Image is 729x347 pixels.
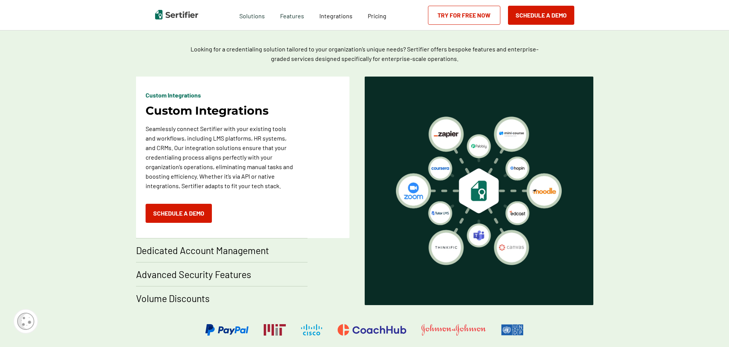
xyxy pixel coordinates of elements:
[368,12,386,19] span: Pricing
[428,6,500,25] a: Try for Free Now
[501,324,524,336] img: UNDP
[146,104,269,118] p: Custom Integrations
[691,310,729,347] iframe: Chat Widget
[396,117,562,265] img: pricing Custom Integrations
[136,292,210,304] p: Volume Discounts
[508,6,574,25] button: Schedule a Demo
[17,313,34,330] img: Cookie Popup Icon
[239,10,265,20] span: Solutions
[264,324,286,336] img: Massachusetts Institute of Technology
[182,44,548,63] p: Looking for a credentialing solution tailored to your organization’s unique needs? Sertifier offe...
[146,90,201,100] p: Custom Integrations
[280,10,304,20] span: Features
[146,204,212,223] button: Schedule a Demo
[338,324,406,336] img: CoachHub
[136,268,251,280] p: Advanced Security Features
[301,324,322,336] img: Cisco
[319,10,352,20] a: Integrations
[421,324,485,336] img: Johnson & Johnson
[136,244,269,256] p: Dedicated Account Management
[146,124,296,190] p: Seamlessly connect Sertifier with your existing tools and workflows, including LMS platforms, HR ...
[155,10,198,19] img: Sertifier | Digital Credentialing Platform
[368,10,386,20] a: Pricing
[319,12,352,19] span: Integrations
[205,324,248,336] img: PayPal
